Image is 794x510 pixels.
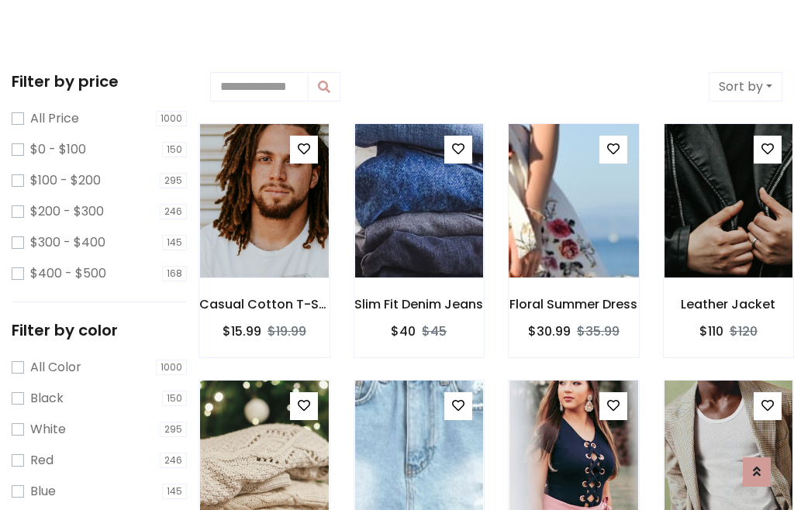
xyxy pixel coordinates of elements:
[162,484,187,499] span: 145
[30,202,104,221] label: $200 - $300
[223,324,261,339] h6: $15.99
[162,391,187,406] span: 150
[156,360,187,375] span: 1000
[199,297,330,312] h6: Casual Cotton T-Shirt
[30,451,54,470] label: Red
[664,297,794,312] h6: Leather Jacket
[156,111,187,126] span: 1000
[528,324,571,339] h6: $30.99
[30,482,56,501] label: Blue
[30,264,106,283] label: $400 - $500
[577,322,620,340] del: $35.99
[30,420,66,439] label: White
[509,297,639,312] h6: Floral Summer Dress
[12,72,187,91] h5: Filter by price
[268,322,306,340] del: $19.99
[699,324,723,339] h6: $110
[12,321,187,339] h5: Filter by color
[30,233,105,252] label: $300 - $400
[391,324,416,339] h6: $40
[30,389,64,408] label: Black
[160,422,187,437] span: 295
[30,140,86,159] label: $0 - $100
[160,204,187,219] span: 246
[162,235,187,250] span: 145
[354,297,485,312] h6: Slim Fit Denim Jeans
[30,109,79,128] label: All Price
[709,72,782,102] button: Sort by
[160,453,187,468] span: 246
[730,322,758,340] del: $120
[160,173,187,188] span: 295
[30,358,81,377] label: All Color
[162,142,187,157] span: 150
[422,322,447,340] del: $45
[30,171,101,190] label: $100 - $200
[162,266,187,281] span: 168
